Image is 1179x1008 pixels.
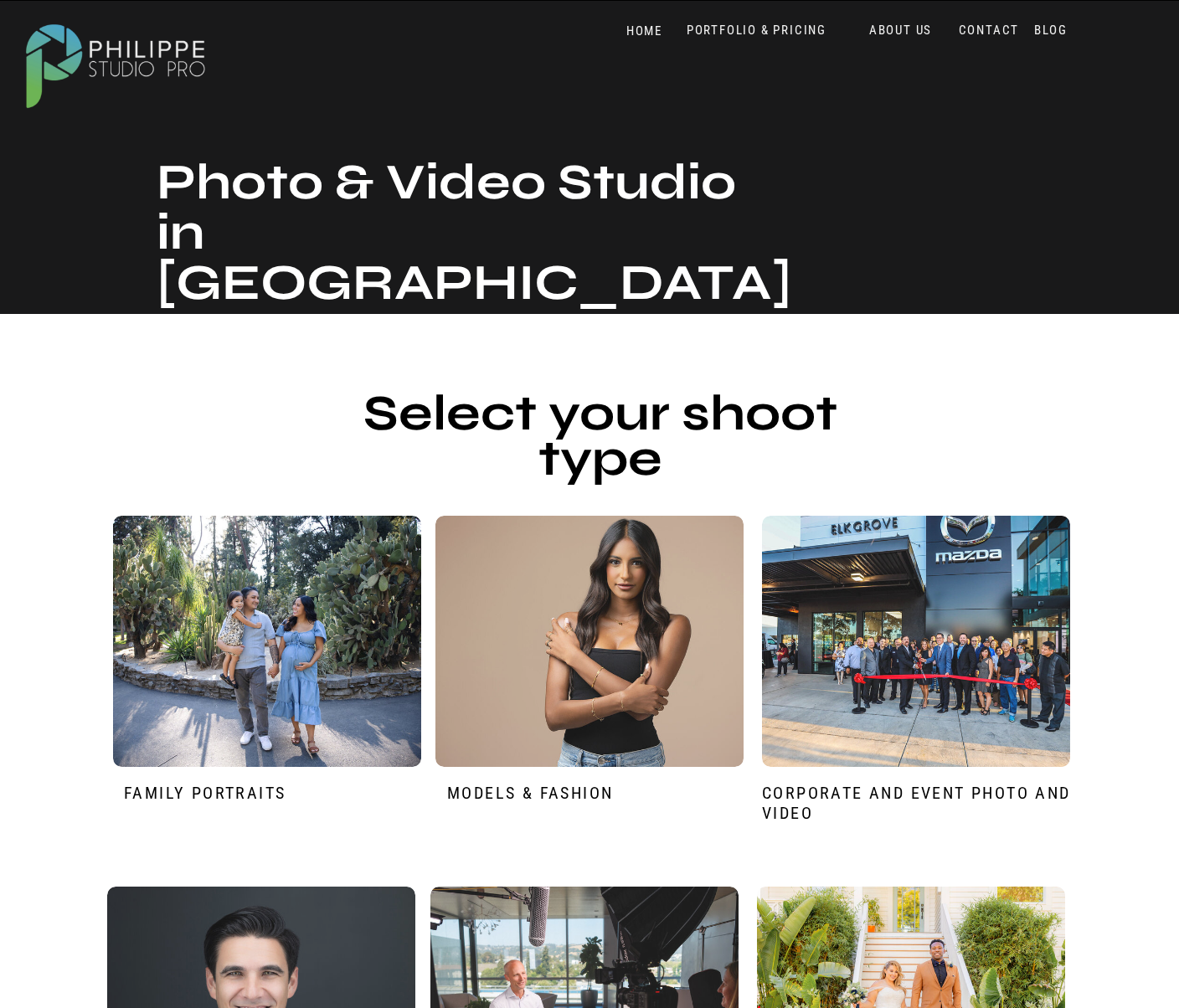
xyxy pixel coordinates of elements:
[124,783,348,809] a: family portraits
[327,391,873,484] h2: Select your shoot type
[1030,23,1072,39] a: BLOG
[157,157,778,277] h1: Photo & Video Studio in [GEOGRAPHIC_DATA]
[865,23,936,39] a: ABOUT US
[955,23,1023,39] a: CONTACT
[447,783,643,803] a: Models & fashion
[762,783,1072,835] a: cORPORATE AND eVENT pHOTO AND vIDEO
[609,23,680,39] a: HOME
[680,23,833,39] a: PORTFOLIO & PRICING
